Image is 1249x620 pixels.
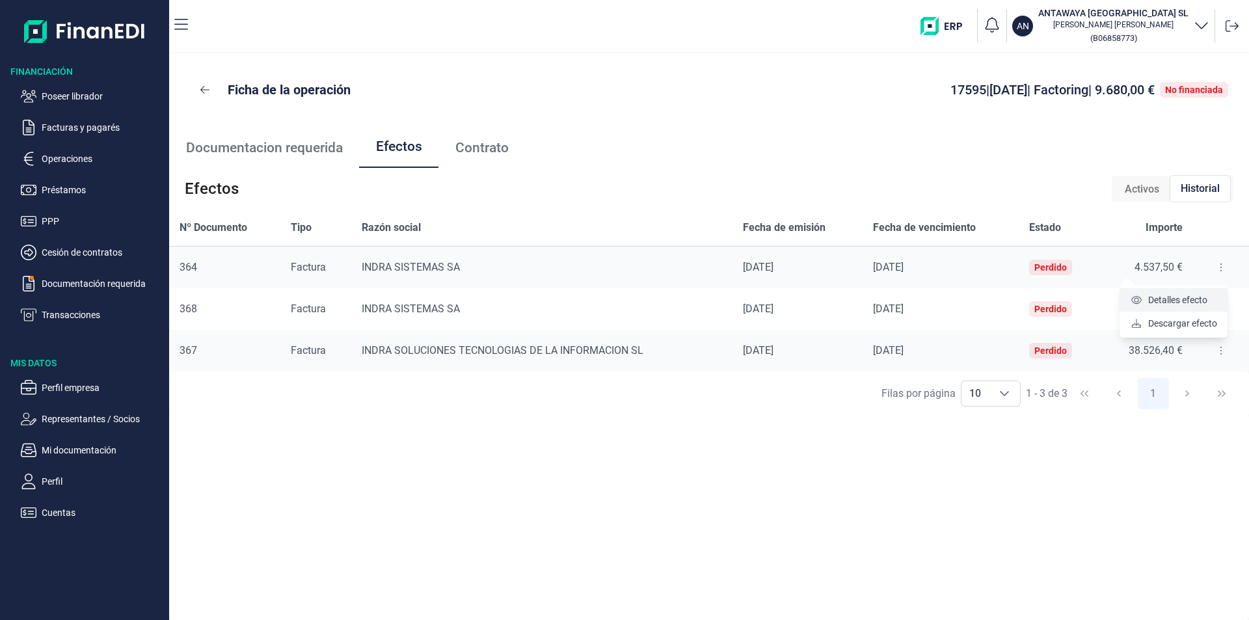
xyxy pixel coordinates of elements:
button: Next Page [1172,378,1203,409]
p: Cesión de contratos [42,245,164,260]
button: Perfil [21,474,164,489]
h3: ANTAWAYA [GEOGRAPHIC_DATA] SL [1038,7,1189,20]
div: Historial [1170,175,1231,202]
span: 364 [180,261,197,273]
span: Estado [1029,220,1061,236]
div: 9.680,00 € [1109,303,1183,316]
div: Choose [989,381,1020,406]
button: Page 1 [1138,378,1169,409]
img: erp [920,17,972,35]
img: Logo de aplicación [24,10,146,52]
p: AN [1017,20,1029,33]
span: Documentacion requerida [186,141,343,155]
p: Perfil [42,474,164,489]
div: [DATE] [743,261,852,274]
div: No financiada [1165,85,1223,95]
span: Tipo [291,220,312,236]
div: INDRA SOLUCIONES TECNOLOGIAS DE LA INFORMACION SL [362,344,722,357]
a: Detalles efecto [1130,293,1207,306]
div: [DATE] [873,344,1008,357]
button: Perfil empresa [21,380,164,396]
p: Documentación requerida [42,276,164,291]
p: Representantes / Socios [42,411,164,427]
button: Previous Page [1103,378,1135,409]
p: Cuentas [42,505,164,520]
li: Descargar efecto [1120,312,1228,335]
button: Mi documentación [21,442,164,458]
p: Préstamos [42,182,164,198]
span: Importe [1146,220,1183,236]
div: INDRA SISTEMAS SA [362,303,722,316]
span: 17595 | [DATE] | Factoring | 9.680,00 € [950,82,1155,98]
div: Perdido [1034,345,1067,356]
button: Documentación requerida [21,276,164,291]
button: Cuentas [21,505,164,520]
p: [PERSON_NAME] [PERSON_NAME] [1038,20,1189,30]
div: [DATE] [743,303,852,316]
span: Descargar efecto [1148,317,1217,330]
div: Perdido [1034,304,1067,314]
span: Nº Documento [180,220,247,236]
button: Cesión de contratos [21,245,164,260]
span: Efectos [185,178,239,199]
p: Facturas y pagarés [42,120,164,135]
span: Historial [1181,181,1220,196]
p: Perfil empresa [42,380,164,396]
button: ANANTAWAYA [GEOGRAPHIC_DATA] SL[PERSON_NAME] [PERSON_NAME](B06858773) [1012,7,1209,46]
span: Efectos [376,140,422,154]
span: Fecha de vencimiento [873,220,976,236]
p: Poseer librador [42,88,164,104]
li: Detalles efecto [1120,288,1228,312]
button: Operaciones [21,151,164,167]
div: [DATE] [743,344,852,357]
div: [DATE] [873,261,1008,274]
span: Fecha de emisión [743,220,826,236]
p: Operaciones [42,151,164,167]
span: Activos [1125,182,1159,197]
small: Copiar cif [1090,33,1137,43]
div: INDRA SISTEMAS SA [362,261,722,274]
span: Factura [291,261,326,273]
a: Contrato [438,126,525,169]
button: Transacciones [21,307,164,323]
button: Poseer librador [21,88,164,104]
span: Detalles efecto [1148,293,1207,306]
button: Representantes / Socios [21,411,164,427]
div: Activos [1114,176,1170,202]
div: Filas por página [881,386,956,401]
span: Factura [291,344,326,357]
div: 38.526,40 € [1109,344,1183,357]
button: First Page [1069,378,1100,409]
p: Mi documentación [42,442,164,458]
a: Descargar efecto [1130,317,1217,330]
span: Contrato [455,141,509,155]
div: 4.537,50 € [1109,261,1183,274]
span: 1 - 3 de 3 [1026,388,1068,399]
span: 10 [961,381,989,406]
a: Efectos [359,126,438,169]
button: Facturas y pagarés [21,120,164,135]
button: PPP [21,213,164,229]
p: Transacciones [42,307,164,323]
button: Last Page [1206,378,1237,409]
span: Factura [291,303,326,315]
div: Perdido [1034,262,1067,273]
span: Razón social [362,220,421,236]
p: PPP [42,213,164,229]
span: 367 [180,344,197,357]
button: Préstamos [21,182,164,198]
span: 368 [180,303,197,315]
div: [DATE] [873,303,1008,316]
a: Documentacion requerida [169,126,359,169]
p: Ficha de la operación [228,81,351,99]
